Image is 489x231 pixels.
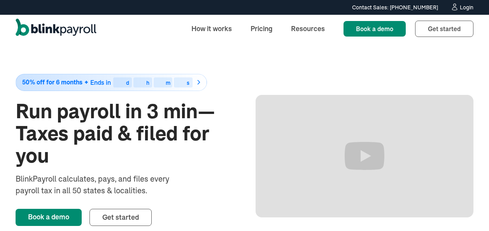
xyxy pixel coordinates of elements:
a: 50% off for 6 monthsEnds indhms [16,74,234,91]
div: s [187,80,189,86]
div: BlinkPayroll calculates, pays, and files every payroll tax in all 50 states & localities. [16,173,190,196]
h1: Run payroll in 3 min—Taxes paid & filed for you [16,100,234,167]
a: How it works [185,20,238,37]
div: m [166,80,170,86]
span: 50% off for 6 months [22,79,82,86]
a: home [16,19,96,39]
div: h [146,80,149,86]
a: Pricing [244,20,279,37]
iframe: Run Payroll in 3 min with BlinkPayroll [256,95,474,217]
span: Get started [102,213,139,222]
a: Get started [415,21,473,37]
a: Resources [285,20,331,37]
div: Login [460,5,473,10]
span: Book a demo [356,25,393,33]
a: Login [450,3,473,12]
div: Contact Sales: [PHONE_NUMBER] [352,3,438,12]
span: Ends in [90,79,111,86]
a: Book a demo [344,21,406,37]
span: Get started [428,25,461,33]
a: Book a demo [16,209,82,226]
a: Get started [89,209,152,226]
div: d [126,80,129,86]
